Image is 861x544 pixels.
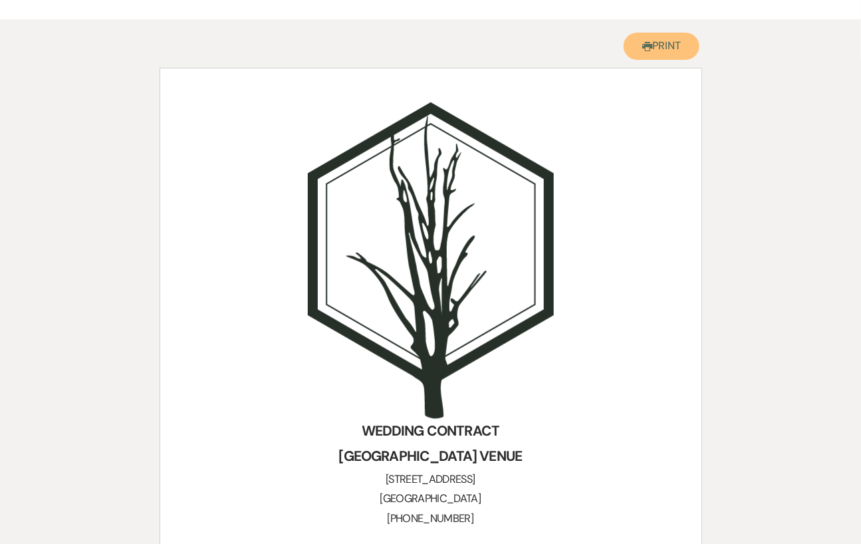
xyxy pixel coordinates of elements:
[624,33,700,60] button: Print
[362,422,500,440] strong: WEDDING CONTRACT
[192,470,670,489] h3: [STREET_ADDRESS]
[308,102,554,419] img: Hidden_springs_venue_logo.png
[192,489,670,508] h3: [GEOGRAPHIC_DATA]
[192,509,670,528] h3: [PHONE_NUMBER]
[339,447,523,466] strong: [GEOGRAPHIC_DATA] VENUE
